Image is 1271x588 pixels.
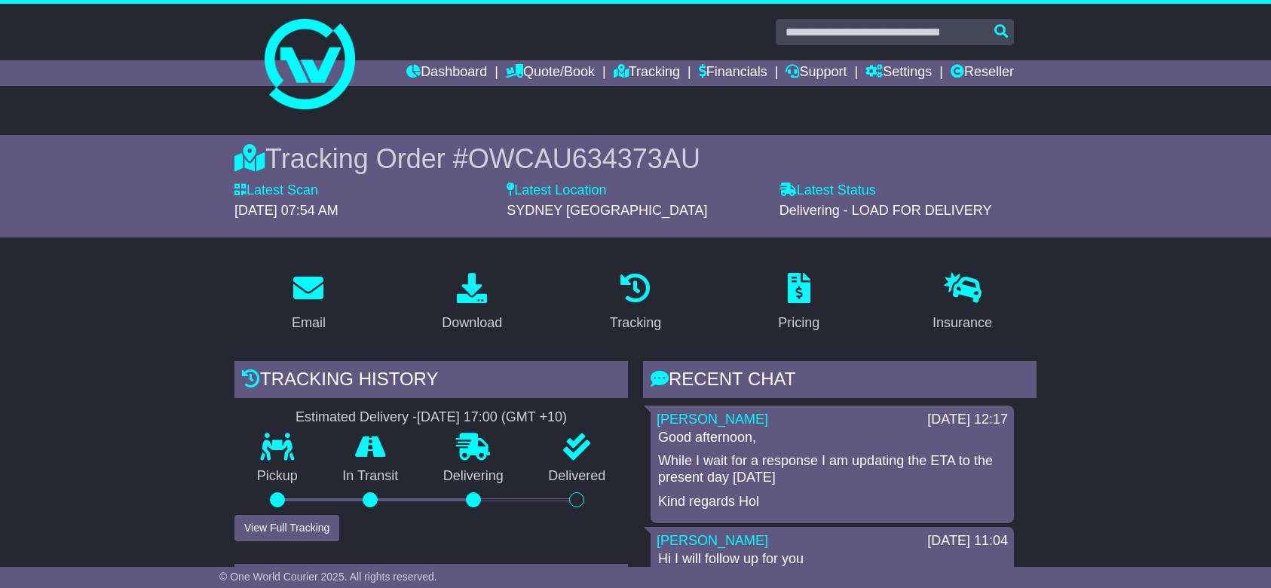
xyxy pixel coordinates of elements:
[219,571,437,583] span: © One World Courier 2025. All rights reserved.
[234,142,1037,175] div: Tracking Order #
[320,468,421,485] p: In Transit
[865,60,932,86] a: Settings
[282,268,335,338] a: Email
[643,361,1037,402] div: RECENT CHAT
[768,268,829,338] a: Pricing
[417,409,567,426] div: [DATE] 17:00 (GMT +10)
[699,60,767,86] a: Financials
[421,468,526,485] p: Delivering
[778,313,819,333] div: Pricing
[234,468,320,485] p: Pickup
[658,551,1006,568] p: Hi I will follow up for you
[658,494,1006,510] p: Kind regards Hol
[506,60,595,86] a: Quote/Book
[610,313,661,333] div: Tracking
[406,60,487,86] a: Dashboard
[923,268,1002,338] a: Insurance
[658,430,1006,446] p: Good afternoon,
[468,143,700,174] span: OWCAU634373AU
[951,60,1014,86] a: Reseller
[234,361,628,402] div: Tracking history
[779,182,876,199] label: Latest Status
[234,203,338,218] span: [DATE] 07:54 AM
[927,412,1008,428] div: [DATE] 12:17
[658,453,1006,485] p: While I wait for a response I am updating the ETA to the present day [DATE]
[292,313,326,333] div: Email
[927,533,1008,550] div: [DATE] 11:04
[786,60,847,86] a: Support
[614,60,680,86] a: Tracking
[657,533,768,548] a: [PERSON_NAME]
[234,515,339,541] button: View Full Tracking
[234,409,628,426] div: Estimated Delivery -
[600,268,671,338] a: Tracking
[507,203,707,218] span: SYDNEY [GEOGRAPHIC_DATA]
[526,468,629,485] p: Delivered
[432,268,512,338] a: Download
[933,313,992,333] div: Insurance
[507,182,606,199] label: Latest Location
[779,203,992,218] span: Delivering - LOAD FOR DELIVERY
[442,313,502,333] div: Download
[234,182,318,199] label: Latest Scan
[657,412,768,427] a: [PERSON_NAME]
